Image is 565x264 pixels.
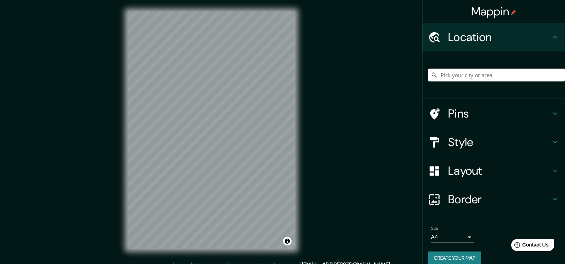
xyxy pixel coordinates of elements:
h4: Location [448,30,551,44]
label: Size [431,225,438,231]
div: Layout [422,156,565,185]
h4: Pins [448,106,551,121]
div: Pins [422,99,565,128]
div: Location [422,23,565,51]
div: Border [422,185,565,214]
canvas: Map [128,11,295,249]
h4: Mappin [471,4,517,19]
img: pin-icon.png [510,10,516,15]
button: Toggle attribution [283,237,292,245]
h4: Style [448,135,551,149]
h4: Border [448,192,551,206]
input: Pick your city or area [428,69,565,81]
h4: Layout [448,164,551,178]
iframe: Help widget launcher [502,236,557,256]
div: A4 [431,231,474,243]
div: Style [422,128,565,156]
